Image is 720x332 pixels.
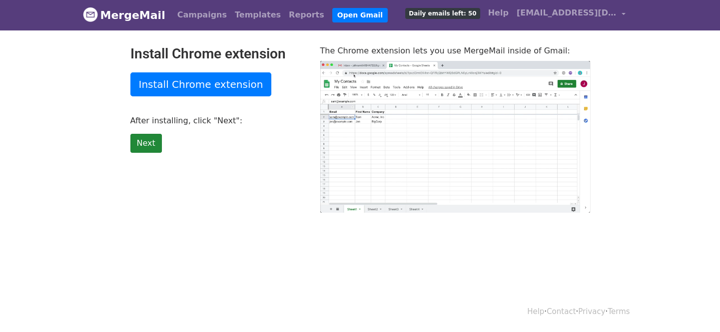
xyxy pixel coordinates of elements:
a: Daily emails left: 50 [401,3,484,23]
a: Next [130,134,162,153]
a: Terms [608,307,630,316]
p: After installing, click "Next": [130,115,305,126]
p: The Chrome extension lets you use MergeMail inside of Gmail: [320,45,590,56]
img: MergeMail logo [83,7,98,22]
a: Reports [285,5,328,25]
a: Contact [547,307,576,316]
a: Campaigns [173,5,231,25]
a: Help [527,307,544,316]
span: [EMAIL_ADDRESS][DOMAIN_NAME] [517,7,617,19]
div: Widget de chat [670,284,720,332]
iframe: Chat Widget [670,284,720,332]
h2: Install Chrome extension [130,45,305,62]
a: Open Gmail [332,8,388,22]
a: Help [484,3,513,23]
a: Templates [231,5,285,25]
a: [EMAIL_ADDRESS][DOMAIN_NAME] [513,3,630,26]
a: Privacy [578,307,605,316]
span: Daily emails left: 50 [405,8,480,19]
a: MergeMail [83,4,165,25]
a: Install Chrome extension [130,72,272,96]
